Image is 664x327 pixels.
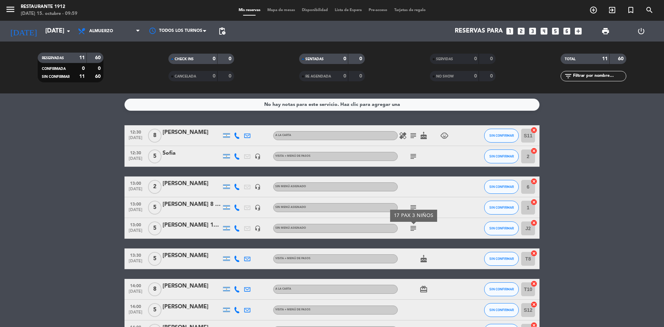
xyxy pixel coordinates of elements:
span: Mis reservas [235,8,264,12]
span: 5 [148,221,162,235]
button: SIN CONFIRMAR [484,180,519,194]
span: NO SHOW [436,75,454,78]
span: 13:30 [127,251,144,259]
div: [PERSON_NAME] [163,302,221,311]
button: SIN CONFIRMAR [484,252,519,266]
i: search [645,6,654,14]
strong: 0 [343,56,346,61]
strong: 0 [474,56,477,61]
span: SENTADAS [305,57,324,61]
div: [PERSON_NAME] [163,282,221,291]
button: SIN CONFIRMAR [484,129,519,143]
span: Sin menú asignado [275,185,306,188]
span: 12:30 [127,148,144,156]
i: headset_mic [255,153,261,160]
strong: 11 [602,56,608,61]
span: SIN CONFIRMAR [489,226,514,230]
i: headset_mic [255,184,261,190]
span: SIN CONFIRMAR [489,185,514,189]
span: SIN CONFIRMAR [42,75,70,79]
span: SIN CONFIRMAR [489,154,514,158]
i: arrow_drop_down [64,27,73,35]
span: SIN CONFIRMAR [489,206,514,209]
button: SIN CONFIRMAR [484,201,519,215]
span: [DATE] [127,156,144,164]
i: subject [409,224,417,233]
span: RE AGENDADA [305,75,331,78]
div: [PERSON_NAME] 17 pax 3 niños [163,221,221,230]
i: cancel [531,127,537,134]
span: [DATE] [127,228,144,236]
span: TOTAL [565,57,575,61]
strong: 0 [98,66,102,71]
i: subject [409,203,417,212]
strong: 0 [490,56,494,61]
span: Mapa de mesas [264,8,298,12]
span: CHECK INS [175,57,194,61]
strong: 0 [82,66,85,71]
strong: 0 [213,56,215,61]
div: [PERSON_NAME] [163,179,221,188]
span: Almuerzo [89,29,113,34]
i: subject [409,131,417,140]
span: SERVIDAS [436,57,453,61]
span: print [601,27,610,35]
i: [DATE] [5,24,42,39]
span: VISITA + MENÚ DE PASOS [275,155,311,157]
span: 8 [148,282,162,296]
span: 5 [148,201,162,215]
strong: 11 [79,74,85,79]
i: add_box [574,27,583,36]
i: filter_list [564,72,572,80]
span: A LA CARTA [275,134,291,137]
span: Disponibilidad [298,8,331,12]
i: cancel [531,250,537,257]
i: child_care [440,131,449,140]
span: RESERVADAS [42,56,64,60]
i: looks_two [517,27,526,36]
i: turned_in_not [627,6,635,14]
i: cancel [531,301,537,308]
span: VISITA + MENÚ DE PASOS [275,257,311,260]
span: 14:00 [127,302,144,310]
i: subject [409,152,417,161]
span: [DATE] [127,259,144,267]
i: looks_5 [551,27,560,36]
span: [DATE] [127,310,144,318]
div: [PERSON_NAME] [163,128,221,137]
strong: 0 [213,74,215,79]
span: 5 [148,303,162,317]
i: exit_to_app [608,6,616,14]
strong: 60 [95,74,102,79]
i: power_settings_new [637,27,645,35]
div: Sofia [163,149,221,158]
i: headset_mic [255,225,261,231]
i: looks_4 [539,27,548,36]
button: SIN CONFIRMAR [484,149,519,163]
span: SIN CONFIRMAR [489,257,514,261]
div: [PERSON_NAME] [163,251,221,260]
button: SIN CONFIRMAR [484,303,519,317]
div: 17 PAX 3 NIÑOS [394,212,434,219]
strong: 0 [490,74,494,79]
span: Reservas para [455,28,503,35]
i: cake [419,131,428,140]
span: SIN CONFIRMAR [489,308,514,312]
span: CANCELADA [175,75,196,78]
i: cancel [531,147,537,154]
span: Sin menú asignado [275,206,306,209]
input: Filtrar por nombre... [572,72,626,80]
span: 2 [148,180,162,194]
span: Lista de Espera [331,8,365,12]
span: 12:30 [127,128,144,136]
div: [PERSON_NAME] 8 pax [163,200,221,209]
span: 8 [148,129,162,143]
span: [DATE] [127,187,144,195]
span: pending_actions [218,27,226,35]
span: Tarjetas de regalo [391,8,429,12]
button: menu [5,4,16,17]
i: cancel [531,219,537,226]
div: LOG OUT [623,21,659,42]
i: menu [5,4,16,15]
button: SIN CONFIRMAR [484,221,519,235]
